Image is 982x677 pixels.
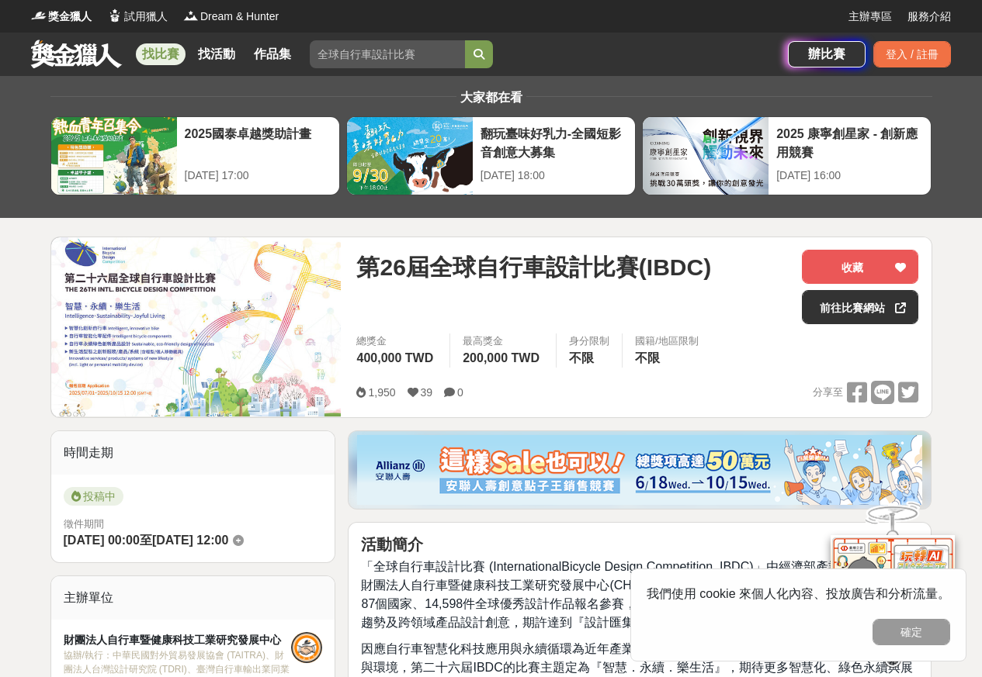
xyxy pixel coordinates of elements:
[48,9,92,25] span: 獎金獵人
[248,43,297,65] a: 作品集
[356,333,437,349] span: 總獎金
[357,435,922,505] img: dcc59076-91c0-4acb-9c6b-a1d413182f46.png
[192,43,241,65] a: 找活動
[831,534,955,637] img: d2146d9a-e6f6-4337-9592-8cefde37ba6b.png
[51,431,335,475] div: 時間走期
[50,116,340,195] a: 2025國泰卓越獎助計畫[DATE] 17:00
[346,116,636,195] a: 翻玩臺味好乳力-全國短影音創意大募集[DATE] 18:00
[51,237,342,416] img: Cover Image
[361,536,423,553] strong: 活動簡介
[635,333,699,349] div: 國籍/地區限制
[907,9,951,25] a: 服務介紹
[776,125,923,160] div: 2025 康寧創星家 - 創新應用競賽
[813,381,843,404] span: 分享至
[124,9,168,25] span: 試用獵人
[873,619,950,645] button: 確定
[152,534,228,547] span: [DATE] 12:00
[185,125,331,160] div: 2025國泰卓越獎助計畫
[421,386,433,399] span: 39
[642,116,932,195] a: 2025 康寧創星家 - 創新應用競賽[DATE] 16:00
[31,9,92,25] a: Logo獎金獵人
[361,560,914,629] span: 「全球自行車設計比賽 (InternationalBicycle Design Competition, IBDC)」由經濟部產業技術司指導，財團法人自行車暨健康科技工業研究發展中心(CHC)承...
[31,8,47,23] img: Logo
[368,386,395,399] span: 1,950
[356,250,711,285] span: 第26屆全球自行車設計比賽(IBDC)
[456,91,526,104] span: 大家都在看
[457,386,463,399] span: 0
[569,351,594,364] span: 不限
[64,487,123,506] span: 投稿中
[107,9,168,25] a: Logo試用獵人
[136,43,186,65] a: 找比賽
[310,40,465,68] input: 全球自行車設計比賽
[848,9,892,25] a: 主辦專區
[481,168,627,184] div: [DATE] 18:00
[635,351,660,364] span: 不限
[481,125,627,160] div: 翻玩臺味好乳力-全國短影音創意大募集
[802,250,918,284] button: 收藏
[185,168,331,184] div: [DATE] 17:00
[463,333,543,349] span: 最高獎金
[569,333,609,349] div: 身分限制
[873,41,951,67] div: 登入 / 註冊
[647,587,950,600] span: 我們使用 cookie 來個人化內容、投放廣告和分析流量。
[788,41,866,67] a: 辦比賽
[64,534,140,547] span: [DATE] 00:00
[183,9,279,25] a: LogoDream & Hunter
[776,168,923,184] div: [DATE] 16:00
[200,9,279,25] span: Dream & Hunter
[51,576,335,620] div: 主辦單位
[64,518,104,530] span: 徵件期間
[107,8,123,23] img: Logo
[140,534,152,547] span: 至
[802,290,918,324] a: 前往比賽網站
[356,351,433,364] span: 400,000 TWD
[463,351,540,364] span: 200,000 TWD
[183,8,199,23] img: Logo
[64,632,292,648] div: 財團法人自行車暨健康科技工業研究發展中心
